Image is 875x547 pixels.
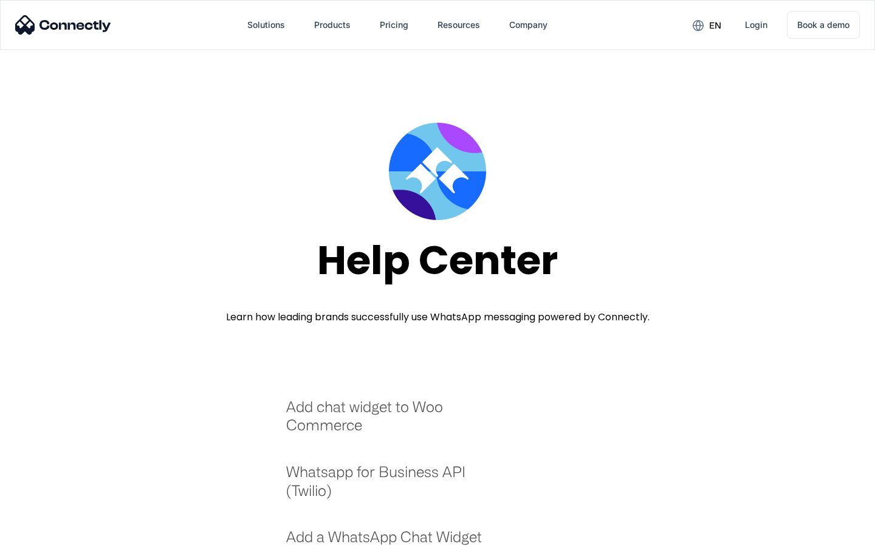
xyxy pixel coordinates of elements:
[370,10,418,40] a: Pricing
[709,17,721,34] div: en
[437,16,480,33] div: Resources
[15,15,111,35] img: Connectly Logo
[314,16,351,33] div: Products
[226,310,650,325] div: Learn how leading brands successfully use WhatsApp messaging powered by Connectly.
[286,463,498,512] a: Whatsapp for Business API (Twilio)
[12,526,73,543] aside: Language selected: English
[787,11,860,39] a: Book a demo
[247,16,285,33] div: Solutions
[735,10,777,40] a: Login
[509,16,547,33] div: Company
[317,238,558,283] div: Help Center
[745,16,767,33] div: Login
[286,397,498,447] a: Add chat widget to Woo Commerce
[24,526,73,543] ul: Language list
[380,16,408,33] div: Pricing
